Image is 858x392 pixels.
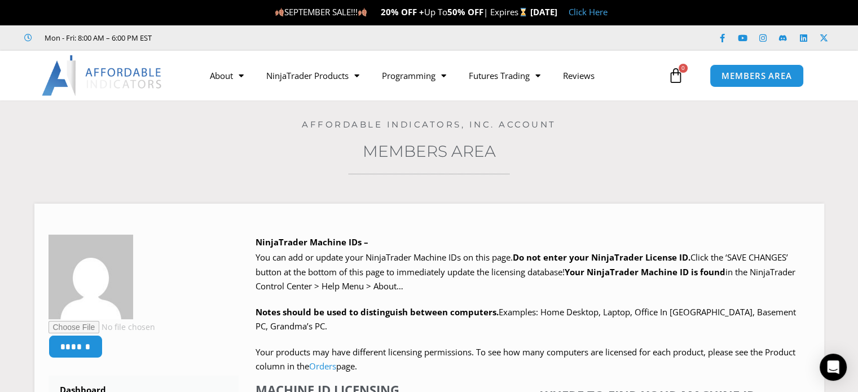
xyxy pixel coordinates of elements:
[721,72,792,80] span: MEMBERS AREA
[651,59,701,92] a: 0
[679,64,688,73] span: 0
[256,252,795,292] span: Click the ‘SAVE CHANGES’ button at the bottom of this page to immediately update the licensing da...
[256,306,796,332] span: Examples: Home Desktop, Laptop, Office In [GEOGRAPHIC_DATA], Basement PC, Grandma’s PC.
[256,252,513,263] span: You can add or update your NinjaTrader Machine IDs on this page.
[457,63,552,89] a: Futures Trading
[519,8,527,16] img: ⌛
[255,63,371,89] a: NinjaTrader Products
[168,32,337,43] iframe: Customer reviews powered by Trustpilot
[275,6,530,17] span: SEPTEMBER SALE!!! Up To | Expires
[199,63,255,89] a: About
[513,252,690,263] b: Do not enter your NinjaTrader License ID.
[199,63,665,89] nav: Menu
[256,346,795,372] span: Your products may have different licensing permissions. To see how many computers are licensed fo...
[256,306,499,318] strong: Notes should be used to distinguish between computers.
[302,119,556,130] a: Affordable Indicators, Inc. Account
[569,6,608,17] a: Click Here
[381,6,424,17] strong: 20% OFF +
[275,8,284,16] img: 🍂
[309,360,336,372] a: Orders
[358,8,367,16] img: 🍂
[447,6,483,17] strong: 50% OFF
[42,31,152,45] span: Mon - Fri: 8:00 AM – 6:00 PM EST
[710,64,804,87] a: MEMBERS AREA
[49,235,133,319] img: 014fa75dfb2df130fe23b1c9989e033da789d5145bd1ee8b8be748709490fdc0
[363,142,496,161] a: Members Area
[256,236,368,248] b: NinjaTrader Machine IDs –
[565,266,725,278] strong: Your NinjaTrader Machine ID is found
[530,6,557,17] strong: [DATE]
[820,354,847,381] div: Open Intercom Messenger
[42,55,163,96] img: LogoAI | Affordable Indicators – NinjaTrader
[552,63,606,89] a: Reviews
[371,63,457,89] a: Programming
